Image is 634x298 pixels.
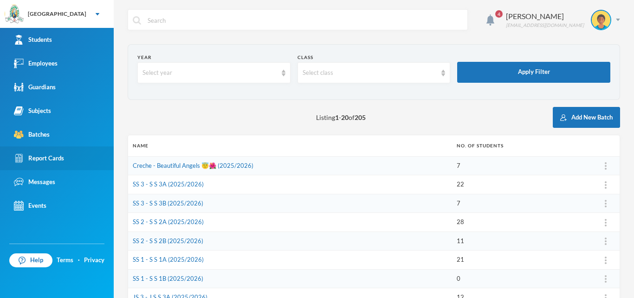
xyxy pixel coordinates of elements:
span: 4 [495,10,503,18]
a: SS 2 - S S 2A (2025/2026) [133,218,204,225]
img: logo [5,5,24,24]
a: SS 3 - S S 3A (2025/2026) [133,180,204,188]
img: ... [605,257,607,264]
div: Year [137,54,291,61]
td: 22 [452,175,592,194]
img: ... [605,200,607,207]
b: 205 [355,113,366,121]
th: Name [128,135,452,156]
a: SS 3 - S S 3B (2025/2026) [133,199,203,207]
div: Select class [303,68,437,78]
td: 11 [452,232,592,251]
div: Select year [142,68,277,78]
a: SS 1 - S S 1B (2025/2026) [133,275,203,282]
div: Messages [14,177,55,187]
td: 7 [452,156,592,175]
input: Search [147,10,463,31]
div: Guardians [14,82,56,92]
img: ... [605,238,607,245]
div: [GEOGRAPHIC_DATA] [28,10,86,18]
button: Apply Filter [457,62,610,83]
div: [PERSON_NAME] [506,11,584,22]
a: Creche - Beautiful Angels 😇🌺 (2025/2026) [133,162,253,169]
div: [EMAIL_ADDRESS][DOMAIN_NAME] [506,22,584,29]
button: Add New Batch [553,107,620,128]
div: Students [14,35,52,45]
td: 0 [452,269,592,288]
div: Events [14,201,46,211]
a: SS 1 - S S 1A (2025/2026) [133,256,204,263]
img: search [133,16,141,25]
td: 21 [452,251,592,270]
a: Privacy [84,256,104,265]
span: Listing - of [316,113,366,122]
a: Terms [57,256,73,265]
img: STUDENT [592,11,610,29]
img: ... [605,181,607,189]
b: 1 [335,113,339,121]
img: ... [605,219,607,226]
div: Employees [14,59,58,68]
img: ... [605,275,607,283]
th: No. of students [452,135,592,156]
div: Class [298,54,451,61]
div: Batches [14,130,50,139]
td: 7 [452,194,592,213]
b: 20 [341,113,349,121]
div: Report Cards [14,153,64,163]
img: ... [605,162,607,170]
div: Subjects [14,106,51,116]
div: · [78,256,80,265]
a: Help [9,253,52,267]
a: SS 2 - S S 2B (2025/2026) [133,237,203,245]
td: 28 [452,213,592,232]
